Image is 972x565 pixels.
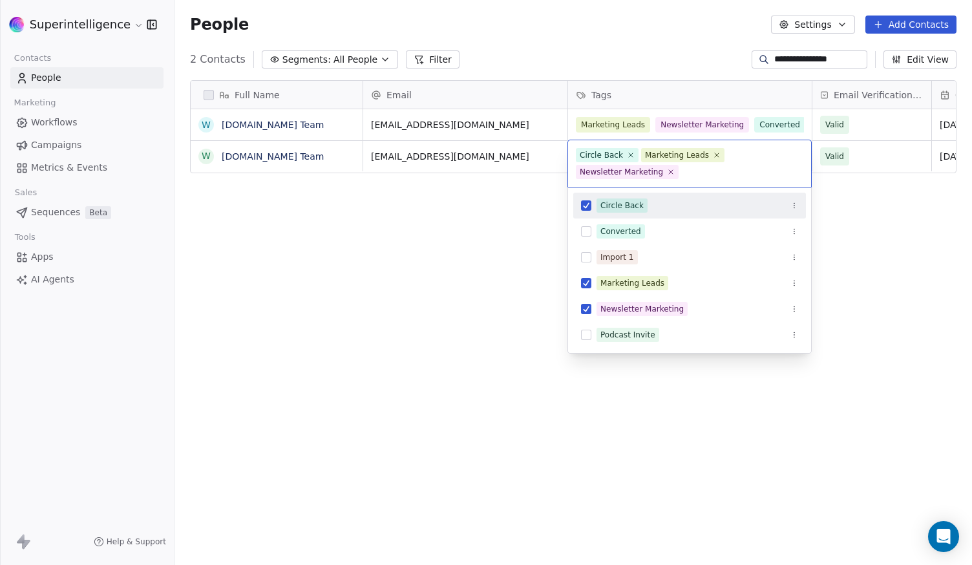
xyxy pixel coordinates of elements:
div: Marketing Leads [645,149,709,161]
div: Marketing Leads [600,277,664,289]
div: Podcast Invite [600,329,655,341]
div: Suggestions [573,193,806,348]
div: Newsletter Marketing [580,166,663,178]
div: Import 1 [600,251,634,263]
div: Circle Back [600,200,644,211]
div: Newsletter Marketing [600,303,684,315]
div: Converted [600,226,641,237]
div: Circle Back [580,149,623,161]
